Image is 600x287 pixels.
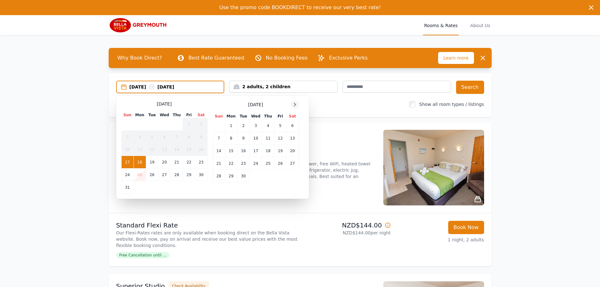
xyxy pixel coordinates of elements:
td: 12 [146,143,158,156]
td: 24 [121,169,134,181]
td: 18 [134,156,146,169]
th: Thu [262,113,274,119]
td: 23 [195,156,207,169]
td: 19 [274,145,286,157]
td: 13 [158,143,170,156]
td: 6 [286,119,299,132]
td: 4 [262,119,274,132]
td: 22 [225,157,237,170]
td: 6 [158,131,170,143]
td: 5 [146,131,158,143]
td: 1 [183,118,195,131]
p: NZD$144.00 per night [303,230,391,236]
td: 25 [134,169,146,181]
td: 23 [237,157,249,170]
th: Tue [146,112,158,118]
td: 27 [286,157,299,170]
td: 27 [158,169,170,181]
p: Best Rate Guaranteed [188,54,244,62]
td: 12 [274,132,286,145]
p: Standard Flexi Rate [116,221,298,230]
td: 7 [171,131,183,143]
td: 28 [213,170,225,182]
td: 9 [237,132,249,145]
td: 13 [286,132,299,145]
td: 20 [286,145,299,157]
td: 28 [171,169,183,181]
td: 31 [121,181,134,194]
th: Wed [249,113,262,119]
td: 15 [225,145,237,157]
td: 14 [171,143,183,156]
th: Fri [183,112,195,118]
td: 21 [171,156,183,169]
td: 30 [237,170,249,182]
td: 2 [237,119,249,132]
span: Why Book Direct? [112,52,167,64]
th: Sun [121,112,134,118]
th: Wed [158,112,170,118]
td: 8 [183,131,195,143]
th: Sat [286,113,299,119]
td: 7 [213,132,225,145]
td: 26 [274,157,286,170]
td: 14 [213,145,225,157]
td: 5 [274,119,286,132]
td: 16 [195,143,207,156]
td: 11 [262,132,274,145]
td: 22 [183,156,195,169]
span: [DATE] [248,101,263,108]
td: 1 [225,119,237,132]
td: 21 [213,157,225,170]
p: NZD$144.00 [303,221,391,230]
td: 30 [195,169,207,181]
div: [DATE] [DATE] [129,84,224,90]
th: Mon [134,112,146,118]
span: Use the promo code BOOKDIRECT to receive our very best rate! [219,4,381,10]
td: 19 [146,156,158,169]
td: 29 [225,170,237,182]
th: Thu [171,112,183,118]
td: 16 [237,145,249,157]
span: [DATE] [157,101,172,107]
td: 2 [195,118,207,131]
td: 10 [121,143,134,156]
th: Tue [237,113,249,119]
label: Show all room types / listings [419,102,484,107]
button: Search [456,81,484,94]
p: 1 night, 2 adults [396,237,484,243]
td: 17 [121,156,134,169]
button: Book Now [448,221,484,234]
td: 26 [146,169,158,181]
td: 8 [225,132,237,145]
img: Bella Vista Greymouth [109,18,169,33]
td: 9 [195,131,207,143]
td: 20 [158,156,170,169]
div: 2 adults, 2 children [230,83,337,90]
td: 3 [249,119,262,132]
th: Sat [195,112,207,118]
td: 18 [262,145,274,157]
th: Sun [213,113,225,119]
span: Learn more [438,52,474,64]
td: 15 [183,143,195,156]
a: Rooms & Rates [423,15,459,35]
td: 11 [134,143,146,156]
a: About Us [469,15,491,35]
p: Exclusive Perks [329,54,368,62]
td: 10 [249,132,262,145]
td: 4 [134,131,146,143]
td: 24 [249,157,262,170]
td: 29 [183,169,195,181]
td: 25 [262,157,274,170]
th: Mon [225,113,237,119]
p: No Booking Fees [266,54,308,62]
td: 17 [249,145,262,157]
span: Free Cancellation until ... [116,252,169,258]
p: Our Flexi-Rates rates are only available when booking direct on the Bella Vista website. Book now... [116,230,298,249]
th: Fri [274,113,286,119]
td: 3 [121,131,134,143]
